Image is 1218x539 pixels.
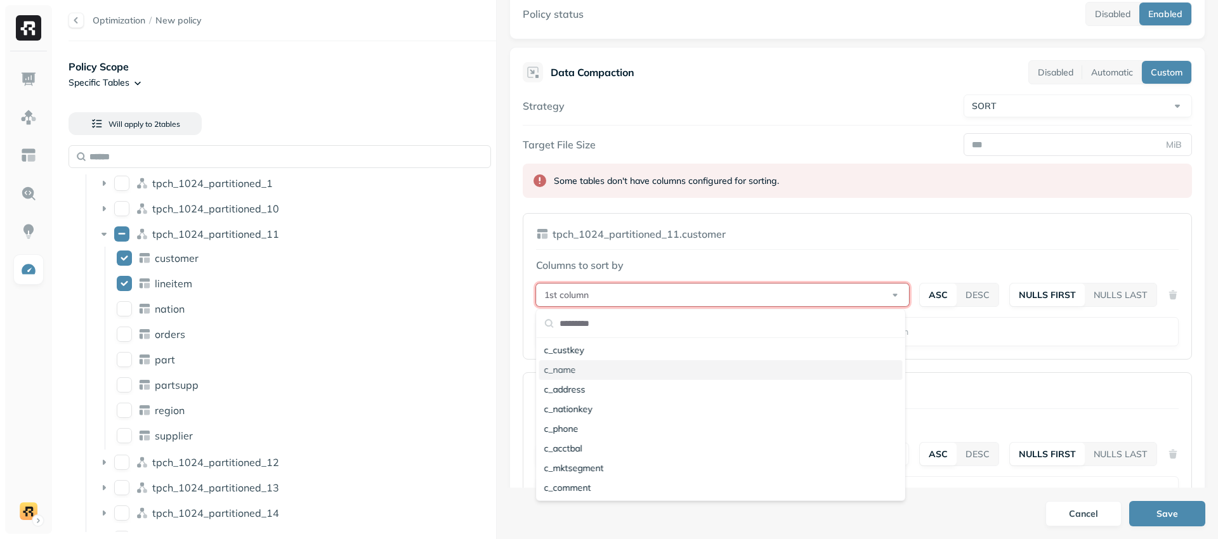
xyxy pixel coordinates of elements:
[117,327,132,342] button: orders
[554,175,779,187] div: Some tables don't have columns configured for sorting.
[155,353,175,366] p: part
[112,349,492,370] div: partpart
[539,341,903,360] div: c_custkey
[1082,61,1142,84] button: Automatic
[93,503,492,523] div: tpch_1024_partitioned_14tpch_1024_partitioned_14
[523,138,596,151] label: Target File Size
[523,100,565,112] label: Strategy
[114,226,129,242] button: tpch_1024_partitioned_11
[539,360,903,380] div: c_name
[152,177,273,190] p: tpch_1024_partitioned_1
[155,379,199,391] p: partsupp
[93,224,492,244] div: tpch_1024_partitioned_11tpch_1024_partitioned_11
[536,283,909,306] button: 1st column
[114,505,129,521] button: tpch_1024_partitioned_14
[114,201,129,216] button: tpch_1024_partitioned_10
[1139,3,1191,25] button: Enabled
[1045,501,1122,526] button: Cancel
[20,502,37,520] img: demo
[114,455,129,470] button: tpch_1024_partitioned_12
[1086,3,1139,25] button: Disabled
[20,261,37,278] img: Optimization
[114,480,129,495] button: tpch_1024_partitioned_13
[539,399,903,419] div: c_nationkey
[93,15,145,26] a: Optimization
[539,439,903,458] div: c_acctbal
[155,277,192,290] p: lineitem
[16,15,41,41] img: Ryft
[20,71,37,88] img: Dashboard
[117,428,132,443] button: supplier
[93,477,492,498] div: tpch_1024_partitioned_13tpch_1024_partitioned_13
[152,119,180,129] span: 2 table s
[69,77,129,89] p: Specific Tables
[112,273,492,294] div: lineitemlineitem
[155,328,185,341] p: orders
[957,443,999,465] button: DESC
[155,429,193,442] p: supplier
[93,173,492,193] div: tpch_1024_partitioned_1tpch_1024_partitioned_1
[920,283,957,306] button: ASC
[114,176,129,191] button: tpch_1024_partitioned_1
[1129,501,1205,526] button: Save
[108,119,152,129] span: Will apply to
[152,481,279,494] p: tpch_1024_partitioned_13
[1085,443,1156,465] button: NULLS LAST
[20,185,37,202] img: Query Explorer
[155,252,199,264] p: customer
[539,419,903,439] div: c_phone
[112,425,492,446] div: suppliersupplier
[152,228,279,240] p: tpch_1024_partitioned_11
[1029,61,1082,84] button: Disabled
[539,458,903,478] div: c_mktsegment
[112,324,492,344] div: ordersorders
[155,302,185,315] p: nation
[117,250,132,266] button: customer
[117,301,132,316] button: nation
[957,283,999,306] button: DESC
[149,15,152,27] p: /
[539,380,903,399] div: c_address
[93,198,492,219] div: tpch_1024_partitioned_10tpch_1024_partitioned_10
[112,299,492,319] div: nationnation
[155,404,185,417] p: region
[152,507,279,519] p: tpch_1024_partitioned_14
[155,15,202,27] span: New policy
[1085,283,1156,306] button: NULLS LAST
[117,276,132,291] button: lineitem
[20,223,37,240] img: Insights
[551,65,634,80] p: Data Compaction
[112,248,492,268] div: customercustomer
[117,403,132,418] button: region
[20,147,37,164] img: Asset Explorer
[117,377,132,393] button: partsupp
[93,452,492,472] div: tpch_1024_partitioned_12tpch_1024_partitioned_12
[1142,61,1191,84] button: Custom
[112,400,492,420] div: regionregion
[1010,443,1085,465] button: NULLS FIRST
[152,202,279,215] p: tpch_1024_partitioned_10
[523,8,584,20] label: Policy status
[920,443,957,465] button: ASC
[20,109,37,126] img: Assets
[536,257,1179,273] p: Columns to sort by
[1010,283,1085,306] button: NULLS FIRST
[69,59,496,74] p: Policy Scope
[539,478,903,498] div: c_comment
[152,456,279,469] p: tpch_1024_partitioned_12
[93,15,202,27] nav: breadcrumb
